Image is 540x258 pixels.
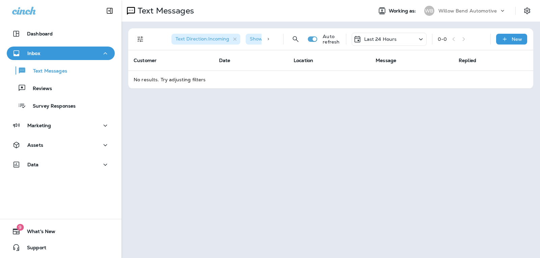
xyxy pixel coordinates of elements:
[26,86,52,92] p: Reviews
[7,225,115,238] button: 9What's New
[128,70,533,88] td: No results. Try adjusting filters
[512,36,522,42] p: New
[376,57,396,63] span: Message
[171,34,240,45] div: Text Direction:Incoming
[250,36,331,42] span: Show Start/Stop/Unsubscribe : true
[20,245,46,253] span: Support
[17,224,24,231] span: 9
[7,158,115,171] button: Data
[7,119,115,132] button: Marketing
[438,36,447,42] div: 0 - 0
[364,36,397,42] p: Last 24 Hours
[294,57,313,63] span: Location
[7,138,115,152] button: Assets
[424,6,434,16] div: WB
[438,8,497,13] p: Willow Bend Automotive
[521,5,533,17] button: Settings
[246,34,342,45] div: Show Start/Stop/Unsubscribe:true
[7,81,115,95] button: Reviews
[134,57,157,63] span: Customer
[7,27,115,40] button: Dashboard
[7,63,115,78] button: Text Messages
[7,241,115,254] button: Support
[135,6,194,16] p: Text Messages
[27,142,43,148] p: Assets
[323,34,340,45] p: Auto refresh
[27,123,51,128] p: Marketing
[100,4,119,18] button: Collapse Sidebar
[27,31,53,36] p: Dashboard
[389,8,417,14] span: Working as:
[7,98,115,113] button: Survey Responses
[26,103,76,110] p: Survey Responses
[27,51,40,56] p: Inbox
[175,36,229,42] span: Text Direction : Incoming
[459,57,476,63] span: Replied
[219,57,231,63] span: Date
[289,32,302,46] button: Search Messages
[26,68,67,75] p: Text Messages
[134,32,147,46] button: Filters
[27,162,39,167] p: Data
[7,47,115,60] button: Inbox
[20,229,55,237] span: What's New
